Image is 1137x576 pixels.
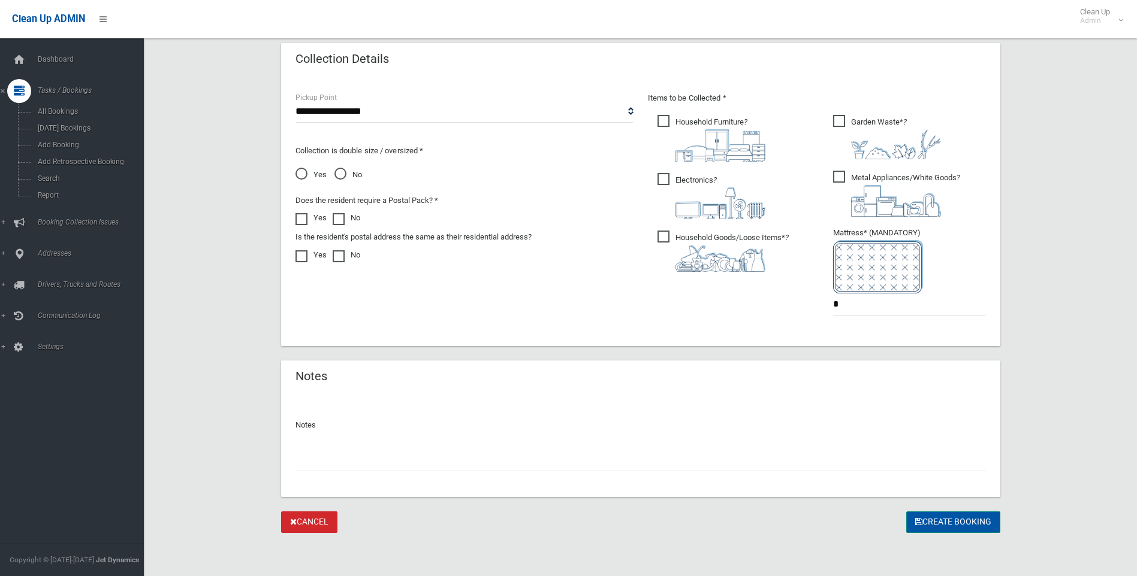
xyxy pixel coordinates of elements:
span: Add Retrospective Booking [34,157,143,166]
span: No [334,168,362,182]
span: Add Booking [34,141,143,149]
label: Yes [295,248,327,262]
i: ? [675,175,765,219]
strong: Jet Dynamics [96,556,139,564]
a: Cancel [281,511,337,533]
span: Copyright © [DATE]-[DATE] [10,556,94,564]
span: Clean Up [1074,7,1122,25]
span: Tasks / Bookings [34,86,153,95]
p: Items to be Collected * [648,91,986,105]
label: Yes [295,211,327,225]
span: Communication Log [34,311,153,320]
span: Booking Collection Issues [34,218,153,226]
label: Is the resident's postal address the same as their residential address? [295,230,532,244]
span: Mattress* (MANDATORY) [833,228,986,293]
span: Dashboard [34,55,153,63]
img: e7408bece873d2c1783593a074e5cb2f.png [833,240,923,293]
i: ? [675,233,789,272]
p: Collection is double size / oversized * [295,144,634,158]
span: Report [34,191,143,199]
span: Garden Waste* [833,115,941,159]
span: Yes [295,168,327,182]
i: ? [675,117,765,162]
small: Admin [1080,16,1110,25]
span: Clean Up ADMIN [12,13,85,25]
img: b13cc3517677393f34c0a387616ef184.png [675,245,765,272]
span: All Bookings [34,107,143,116]
i: ? [851,117,941,159]
i: ? [851,173,960,217]
button: Create Booking [906,511,1000,533]
span: Electronics [658,173,765,219]
label: Does the resident require a Postal Pack? * [295,193,438,208]
span: Search [34,174,143,183]
img: aa9efdbe659d29b613fca23ba79d85cb.png [675,129,765,162]
header: Notes [281,365,342,388]
header: Collection Details [281,47,403,71]
span: Household Furniture [658,115,765,162]
img: 394712a680b73dbc3d2a6a3a7ffe5a07.png [675,187,765,219]
span: Household Goods/Loose Items* [658,231,789,272]
label: No [333,248,360,262]
label: No [333,211,360,225]
img: 4fd8a5c772b2c999c83690221e5242e0.png [851,129,941,159]
span: Addresses [34,249,153,257]
span: Settings [34,342,153,351]
img: 36c1b0289cb1767239cdd3de9e694f19.png [851,185,941,217]
span: Metal Appliances/White Goods [833,171,960,217]
span: [DATE] Bookings [34,124,143,132]
span: Drivers, Trucks and Routes [34,280,153,289]
p: Notes [295,418,986,432]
